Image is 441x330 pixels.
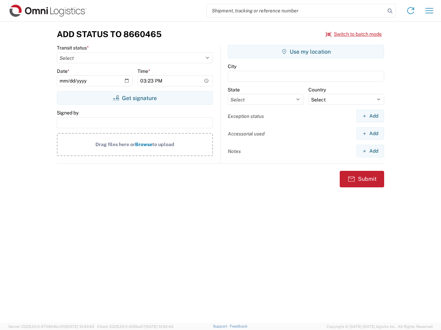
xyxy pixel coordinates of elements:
[326,29,382,40] button: Switch to batch mode
[228,113,264,119] label: Exception status
[228,148,241,154] label: Notes
[57,91,213,105] button: Get signature
[95,142,135,147] span: Drag files here or
[57,110,79,116] label: Signed by
[228,45,384,58] button: Use my location
[356,127,384,140] button: Add
[97,324,173,329] span: Client: 2025.20.0-035ba07
[137,68,150,74] label: Time
[152,142,174,147] span: to upload
[8,324,94,329] span: Server: 2025.20.0-970904bc0f3
[228,63,236,69] label: City
[66,324,94,329] span: [DATE] 10:43:43
[340,171,384,187] button: Submit
[207,4,385,17] input: Shipment, tracking or reference number
[230,324,247,328] a: Feedback
[228,87,240,93] label: State
[57,45,89,51] label: Transit status
[57,68,70,74] label: Date
[228,131,265,137] label: Accessorial used
[135,142,152,147] span: Browse
[145,324,173,329] span: [DATE] 10:52:44
[213,324,230,328] a: Support
[57,29,162,39] h3: Add Status to 8660465
[356,145,384,157] button: Add
[327,323,433,330] span: Copyright © [DATE]-[DATE] Agistix Inc., All Rights Reserved
[356,110,384,122] button: Add
[308,87,326,93] label: Country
